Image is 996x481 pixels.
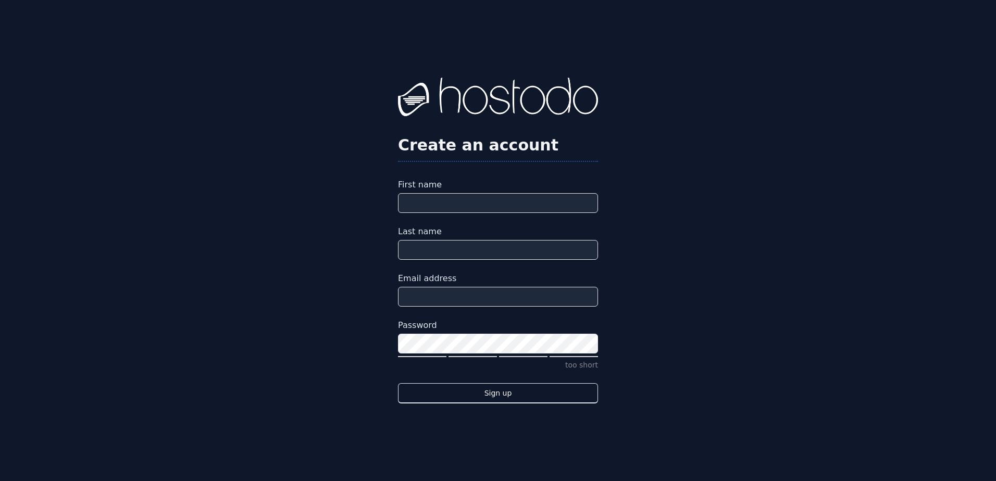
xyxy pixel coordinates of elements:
button: Sign up [398,383,598,403]
label: Password [398,319,598,332]
img: Hostodo [398,78,598,119]
label: Last name [398,225,598,238]
label: Email address [398,272,598,285]
h2: Create an account [398,136,598,155]
p: too short [398,360,598,371]
label: First name [398,179,598,191]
